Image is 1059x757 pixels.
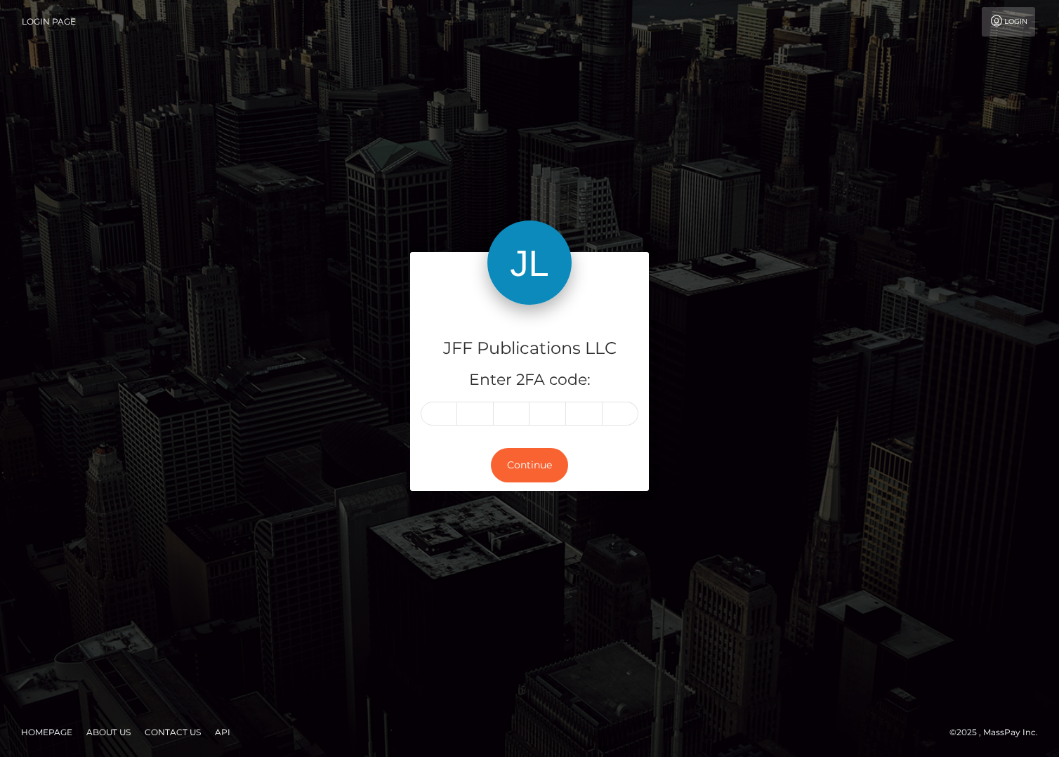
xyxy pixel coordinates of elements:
[15,721,78,743] a: Homepage
[209,721,236,743] a: API
[421,336,638,361] h4: JFF Publications LLC
[491,448,568,482] button: Continue
[22,7,76,37] a: Login Page
[982,7,1035,37] a: Login
[81,721,136,743] a: About Us
[139,721,206,743] a: Contact Us
[949,725,1048,740] div: © 2025 , MassPay Inc.
[487,220,572,305] img: JFF Publications LLC
[421,369,638,391] h5: Enter 2FA code:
